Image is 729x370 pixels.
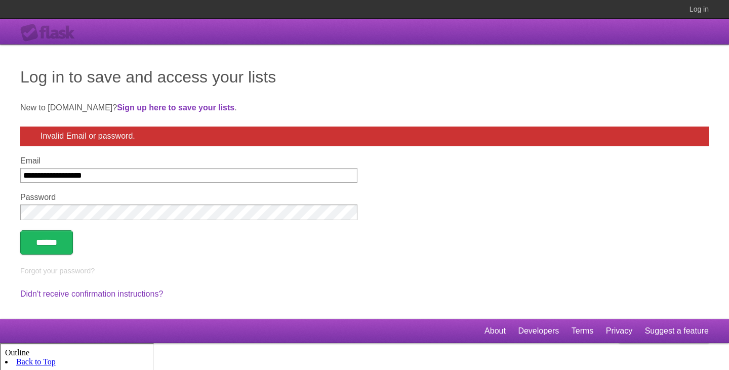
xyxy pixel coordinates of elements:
[20,193,357,202] label: Password
[20,156,357,166] label: Email
[572,321,594,341] a: Terms
[4,4,148,13] div: Outline
[484,321,506,341] a: About
[20,290,163,298] a: Didn't receive confirmation instructions?
[20,102,709,114] p: New to [DOMAIN_NAME]? .
[645,321,709,341] a: Suggest a feature
[606,321,632,341] a: Privacy
[518,321,559,341] a: Developers
[20,127,709,146] div: Invalid Email or password.
[4,32,148,43] h3: Style
[20,24,81,42] div: Flask
[4,61,35,70] label: Font Size
[117,103,234,112] a: Sign up here to save your lists
[20,65,709,89] h1: Log in to save and access your lists
[20,267,95,275] a: Forgot your password?
[15,13,55,22] a: Back to Top
[12,70,28,79] span: 16 px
